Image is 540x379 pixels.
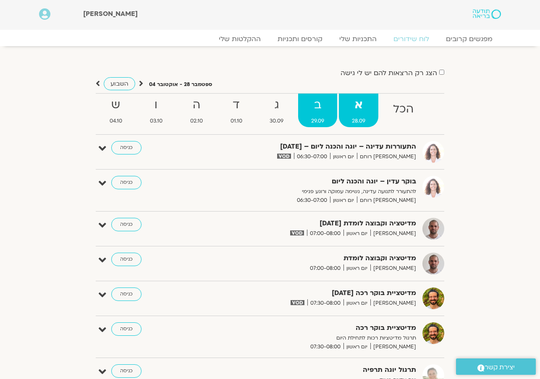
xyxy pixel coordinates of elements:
a: הכל [380,94,427,127]
img: vodicon [277,154,291,159]
span: יצירת קשר [485,362,515,373]
a: יצירת קשר [456,358,536,375]
label: הצג רק הרצאות להם יש לי גישה [341,69,437,77]
a: קורסים ותכניות [269,35,331,43]
a: כניסה [111,141,142,154]
span: 07:30-08:00 [307,342,343,351]
span: יום ראשון [343,264,370,273]
span: 02.10 [177,117,216,125]
span: 07:30-08:00 [307,299,343,308]
span: 06:30-07:00 [294,152,330,161]
a: התכניות שלי [331,35,385,43]
span: 07:00-08:00 [307,229,343,238]
a: ד01.10 [218,94,255,127]
strong: ש [97,96,135,115]
a: ה02.10 [177,94,216,127]
strong: התעוררות עדינה – יוגה והכנה ליום – [DATE] [210,141,416,152]
a: כניסה [111,218,142,231]
span: השבוע [110,80,128,88]
span: 06:30-07:00 [294,196,330,205]
span: 01.10 [218,117,255,125]
a: מפגשים קרובים [438,35,501,43]
span: [PERSON_NAME] רוחם [357,196,416,205]
strong: מדיטציית בוקר רכה [DATE] [210,288,416,299]
span: 30.09 [257,117,297,125]
span: [PERSON_NAME] [370,342,416,351]
a: כניסה [111,322,142,336]
span: יום ראשון [330,152,357,161]
span: [PERSON_NAME] [370,299,416,308]
a: כניסה [111,288,142,301]
strong: תרגול יוגה תרפיה [210,364,416,376]
span: 03.10 [137,117,176,125]
a: כניסה [111,364,142,378]
p: להתעורר לתנועה עדינה, נשימה עמוקה ורוגע פנימי [210,187,416,196]
p: ספטמבר 28 - אוקטובר 04 [149,80,212,89]
strong: ה [177,96,216,115]
a: כניסה [111,176,142,189]
span: [PERSON_NAME] [370,229,416,238]
img: vodicon [290,230,304,235]
span: יום ראשון [330,196,357,205]
a: כניסה [111,253,142,266]
strong: בוקר עדין – יוגה והכנה ליום [210,176,416,187]
a: השבוע [104,77,135,90]
span: יום ראשון [343,229,370,238]
span: [PERSON_NAME] [83,9,138,18]
a: א28.09 [339,94,378,127]
a: ההקלטות שלי [210,35,269,43]
span: [PERSON_NAME] [370,264,416,273]
span: 29.09 [298,117,337,125]
span: 04.10 [97,117,135,125]
strong: ד [218,96,255,115]
span: 28.09 [339,117,378,125]
strong: הכל [380,100,427,119]
strong: ו [137,96,176,115]
span: [PERSON_NAME] רוחם [357,152,416,161]
a: ב29.09 [298,94,337,127]
strong: ג [257,96,297,115]
strong: מדיטציה וקבוצה לומדת [210,253,416,264]
strong: ב [298,96,337,115]
strong: א [339,96,378,115]
a: לוח שידורים [385,35,438,43]
span: 07:00-08:00 [307,264,343,273]
a: ג30.09 [257,94,297,127]
nav: Menu [39,35,501,43]
strong: מדיטציה וקבוצה לומדת [DATE] [210,218,416,229]
span: יום ראשון [343,342,370,351]
span: יום ראשון [343,299,370,308]
a: ש04.10 [97,94,135,127]
a: ו03.10 [137,94,176,127]
strong: מדיטציית בוקר רכה [210,322,416,334]
p: תרגול מדיטציות רכות לתחילת היום [210,334,416,342]
img: vodicon [291,300,304,305]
